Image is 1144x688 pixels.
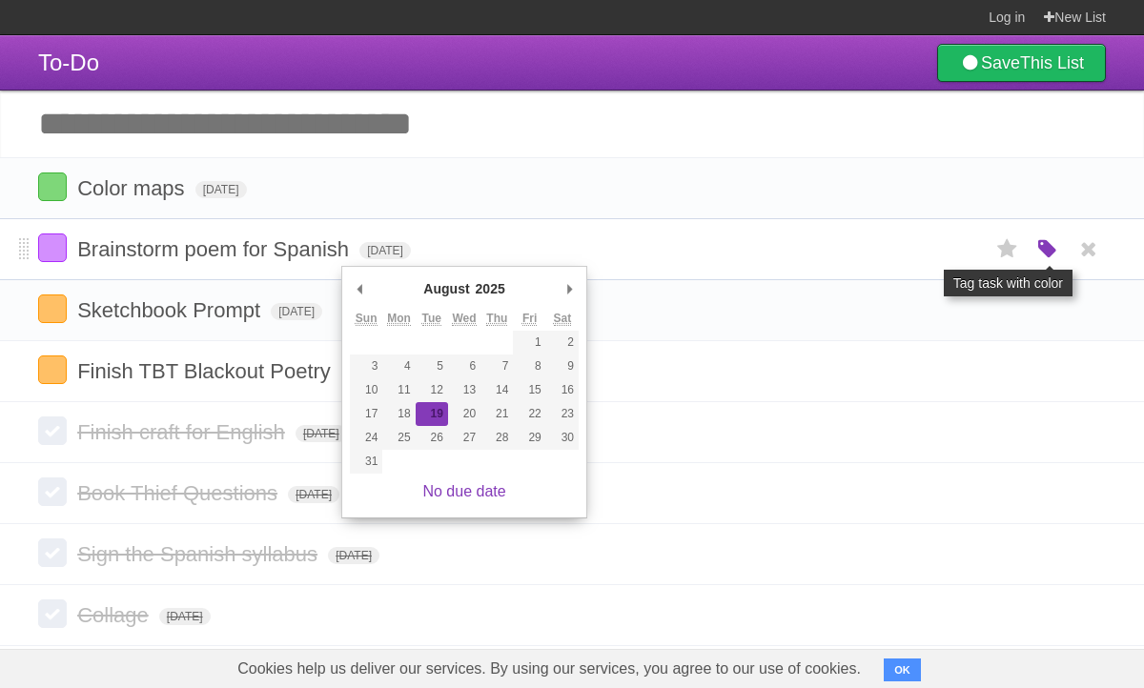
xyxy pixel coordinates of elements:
abbr: Wednesday [452,312,476,326]
button: OK [884,658,921,681]
button: 8 [513,354,545,378]
button: 21 [480,402,513,426]
button: 31 [350,450,382,474]
abbr: Tuesday [422,312,441,326]
span: [DATE] [288,486,339,503]
button: 20 [448,402,480,426]
button: Next Month [560,274,579,303]
span: Sketchbook Prompt [77,298,265,322]
div: August [420,274,472,303]
abbr: Thursday [486,312,507,326]
span: [DATE] [195,181,247,198]
span: [DATE] [159,608,211,625]
label: Done [38,355,67,384]
span: To-Do [38,50,99,75]
label: Done [38,233,67,262]
label: Star task [990,233,1026,265]
span: Sign the Spanish syllabus [77,542,322,566]
button: 16 [546,378,579,402]
span: Finish TBT Blackout Poetry [77,359,336,383]
button: 26 [416,426,448,450]
button: 24 [350,426,382,450]
button: 5 [416,354,448,378]
button: 14 [480,378,513,402]
button: 17 [350,402,382,426]
a: No due date [422,483,505,499]
span: Finish craft for English [77,420,290,444]
button: 3 [350,354,382,378]
span: [DATE] [328,547,379,564]
button: 2 [546,331,579,354]
button: 25 [382,426,415,450]
button: 1 [513,331,545,354]
button: Previous Month [350,274,369,303]
button: 18 [382,402,415,426]
abbr: Monday [387,312,411,326]
button: 6 [448,354,480,378]
button: 19 [416,402,448,426]
label: Done [38,599,67,628]
span: Color maps [77,176,189,200]
span: Brainstorm poem for Spanish [77,237,354,261]
span: [DATE] [296,425,347,442]
label: Done [38,538,67,567]
div: 2025 [473,274,508,303]
button: 27 [448,426,480,450]
a: SaveThis List [937,44,1106,82]
button: 22 [513,402,545,426]
button: 11 [382,378,415,402]
abbr: Sunday [356,312,378,326]
label: Done [38,294,67,323]
span: Collage [77,603,153,627]
label: Done [38,477,67,506]
span: Cookies help us deliver our services. By using our services, you agree to our use of cookies. [218,650,880,688]
button: 30 [546,426,579,450]
button: 10 [350,378,382,402]
label: Done [38,172,67,201]
span: Book Thief Questions [77,481,282,505]
abbr: Friday [522,312,537,326]
button: 7 [480,354,513,378]
button: 28 [480,426,513,450]
label: Done [38,416,67,445]
button: 29 [513,426,545,450]
b: This List [1020,53,1084,72]
span: [DATE] [359,242,411,259]
button: 9 [546,354,579,378]
abbr: Saturday [554,312,572,326]
button: 15 [513,378,545,402]
button: 13 [448,378,480,402]
span: [DATE] [271,303,322,320]
button: 23 [546,402,579,426]
button: 12 [416,378,448,402]
button: 4 [382,354,415,378]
